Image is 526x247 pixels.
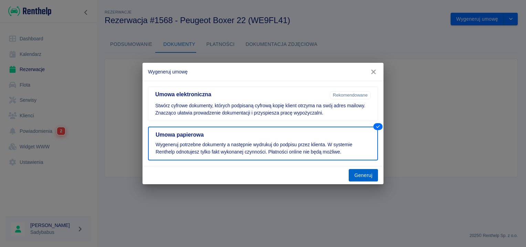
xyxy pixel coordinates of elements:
[148,127,378,160] button: Umowa papierowaWygeneruj potrzebne dokumenty a następnie wydrukuj do podpisu przez klienta. W sys...
[155,102,371,117] p: Stwórz cyfrowe dokumenty, których podpisaną cyfrową kopię klient otrzyma na swój adres mailowy. Z...
[330,92,370,98] span: Rekomendowane
[148,87,378,121] button: Umowa elektronicznaRekomendowaneStwórz cyfrowe dokumenty, których podpisaną cyfrową kopię klient ...
[349,169,378,182] button: Generuj
[155,91,327,98] h5: Umowa elektroniczna
[143,63,383,81] h2: Wygeneruj umowę
[156,141,370,156] p: Wygeneruj potrzebne dokumenty a następnie wydrukuj do podpisu przez klienta. W systemie Renthelp ...
[156,131,370,138] h5: Umowa papierowa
